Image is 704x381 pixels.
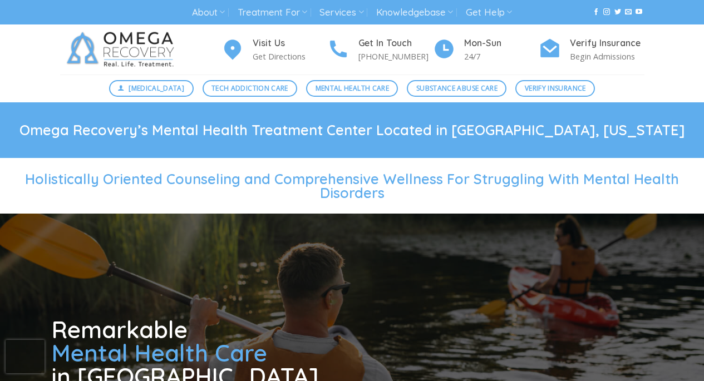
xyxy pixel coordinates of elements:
[625,8,632,16] a: Send us an email
[203,80,298,97] a: Tech Addiction Care
[221,36,327,63] a: Visit Us Get Directions
[327,36,433,63] a: Get In Touch [PHONE_NUMBER]
[603,8,610,16] a: Follow on Instagram
[464,50,539,63] p: 24/7
[515,80,595,97] a: Verify Insurance
[253,50,327,63] p: Get Directions
[539,36,644,63] a: Verify Insurance Begin Admissions
[466,2,512,23] a: Get Help
[52,338,267,368] span: Mental Health Care
[376,2,453,23] a: Knowledgebase
[407,80,506,97] a: Substance Abuse Care
[525,83,586,93] span: Verify Insurance
[570,50,644,63] p: Begin Admissions
[109,80,194,97] a: [MEDICAL_DATA]
[358,36,433,51] h4: Get In Touch
[129,83,184,93] span: [MEDICAL_DATA]
[211,83,288,93] span: Tech Addiction Care
[25,170,679,201] span: Holistically Oriented Counseling and Comprehensive Wellness For Struggling With Mental Health Dis...
[614,8,621,16] a: Follow on Twitter
[358,50,433,63] p: [PHONE_NUMBER]
[60,24,185,75] img: Omega Recovery
[570,36,644,51] h4: Verify Insurance
[192,2,225,23] a: About
[636,8,642,16] a: Follow on YouTube
[253,36,327,51] h4: Visit Us
[319,2,363,23] a: Services
[464,36,539,51] h4: Mon-Sun
[6,340,45,373] iframe: reCAPTCHA
[238,2,307,23] a: Treatment For
[593,8,599,16] a: Follow on Facebook
[316,83,389,93] span: Mental Health Care
[416,83,498,93] span: Substance Abuse Care
[306,80,398,97] a: Mental Health Care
